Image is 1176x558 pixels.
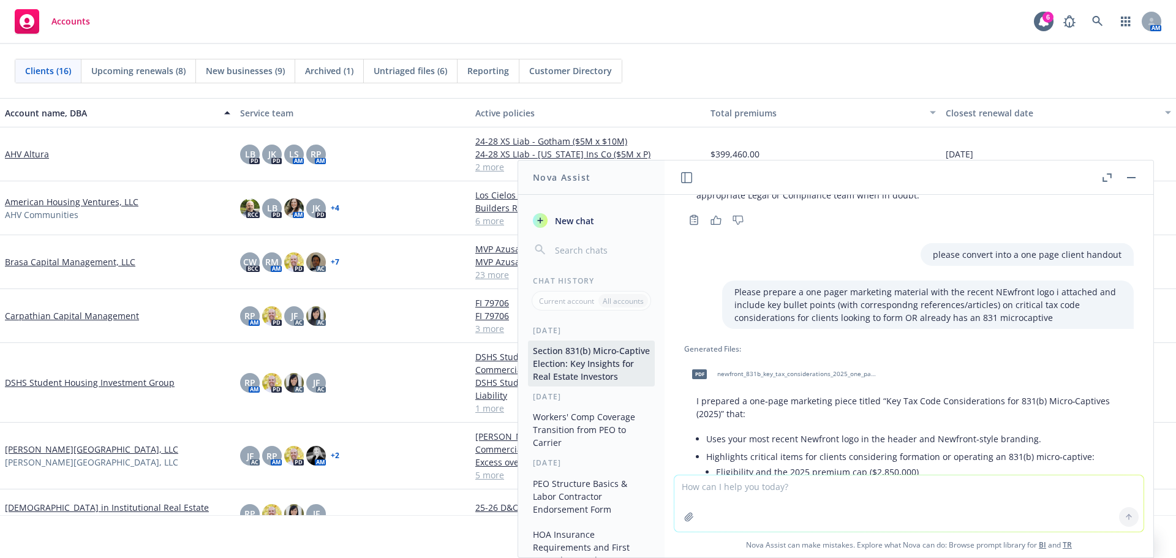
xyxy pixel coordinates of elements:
[706,430,1121,448] li: Uses your most recent Newfront logo in the header and Newfront‑style branding.
[728,211,748,228] button: Thumbs down
[10,4,95,39] a: Accounts
[467,64,509,77] span: Reporting
[5,376,175,389] a: DSHS Student Housing Investment Group
[266,450,277,462] span: RP
[603,296,644,306] p: All accounts
[240,198,260,218] img: photo
[5,255,135,268] a: Brasa Capital Management, LLC
[5,195,138,208] a: American Housing Ventures, LLC
[267,202,277,214] span: LB
[312,202,320,214] span: JK
[306,446,326,466] img: photo
[284,446,304,466] img: photo
[518,458,665,468] div: [DATE]
[306,306,326,326] img: photo
[268,148,276,160] span: JK
[518,325,665,336] div: [DATE]
[710,107,922,119] div: Total premiums
[247,450,254,462] span: JF
[1039,540,1046,550] a: BI
[313,507,320,520] span: JF
[475,430,701,456] a: [PERSON_NAME][GEOGRAPHIC_DATA], LLC - Commercial Package
[528,341,655,386] button: Section 831(b) Micro-Captive Election: Key Insights for Real Estate Investors
[291,309,298,322] span: JF
[475,469,701,481] a: 5 more
[470,98,706,127] button: Active policies
[710,148,759,160] span: $399,460.00
[539,296,594,306] p: Current account
[206,64,285,77] span: New businesses (9)
[475,322,701,335] a: 3 more
[528,473,655,519] button: PEO Structure Basics & Labor Contractor Endorsement Form
[933,248,1121,261] p: please convert into a one page client handout
[313,376,320,389] span: JF
[734,285,1121,324] p: Please prepare a one pager marketing material with the recent NEwfront logo i attached and includ...
[692,369,707,379] span: pdf
[240,107,466,119] div: Service team
[475,456,701,469] a: Excess over GL, Hired/Non-owned Auto, Auto Liability
[528,407,655,453] button: Workers' Comp Coverage Transition from PEO to Carrier
[717,370,878,378] span: newfront_831b_key_tax_considerations_2025_one_pager.pdf
[262,373,282,393] img: photo
[475,255,701,268] a: MVP Azusa Foothill LLC
[243,255,257,268] span: CW
[91,64,186,77] span: Upcoming renewals (8)
[946,107,1158,119] div: Closest renewal date
[475,214,701,227] a: 6 more
[25,64,71,77] span: Clients (16)
[51,17,90,26] span: Accounts
[1063,540,1072,550] a: TR
[475,376,701,402] a: DSHS Student Housing Investment Group - Excess Liability
[529,64,612,77] span: Customer Directory
[262,504,282,524] img: photo
[475,243,701,255] a: MVP Azusa Foothill LLC | Excess $1M x $5M
[475,514,701,527] a: 25-26 GL - NIAC
[475,350,701,376] a: DSHS Student Housing Investment Group - Commercial Property
[5,456,178,469] span: [PERSON_NAME][GEOGRAPHIC_DATA], LLC
[5,107,217,119] div: Account name, DBA
[533,171,590,184] h1: Nova Assist
[518,391,665,402] div: [DATE]
[552,241,650,258] input: Search chats
[669,532,1148,557] span: Nova Assist can make mistakes. Explore what Nova can do: Browse prompt library for and
[374,64,447,77] span: Untriaged files (6)
[696,394,1121,420] p: I prepared a one‑page marketing piece titled “Key Tax Code Considerations for 831(b) Micro‑Captiv...
[244,376,255,389] span: RP
[331,258,339,266] a: + 7
[475,202,701,214] a: Builders Risk
[1114,9,1138,34] a: Switch app
[475,160,701,173] a: 2 more
[235,98,470,127] button: Service team
[311,148,322,160] span: RP
[946,148,973,160] span: [DATE]
[284,198,304,218] img: photo
[688,214,699,225] svg: Copy to clipboard
[5,148,49,160] a: AHV Altura
[684,344,1134,354] div: Generated Files:
[518,276,665,286] div: Chat History
[552,214,594,227] span: New chat
[684,359,880,390] div: pdfnewfront_831b_key_tax_considerations_2025_one_pager.pdf
[331,452,339,459] a: + 2
[475,107,701,119] div: Active policies
[475,148,701,160] a: 24-28 XS LIab - [US_STATE] Ins Co ($5M x P)
[284,373,304,393] img: photo
[475,501,701,514] a: 25-26 D&O and EPL
[706,98,941,127] button: Total premiums
[245,148,255,160] span: LB
[331,205,339,212] a: + 4
[5,501,230,527] a: [DEMOGRAPHIC_DATA] in Institutional Real Estate (FIIRE)
[475,189,701,202] a: Los Cielos Builders Risk
[305,64,353,77] span: Archived (1)
[5,208,78,221] span: AHV Communities
[1085,9,1110,34] a: Search
[244,507,255,520] span: RP
[262,306,282,326] img: photo
[284,504,304,524] img: photo
[289,148,299,160] span: LS
[284,252,304,272] img: photo
[716,463,1121,481] li: Eligibility and the 2025 premium cap ($2,850,000)
[475,309,701,322] a: FI 79706
[5,309,139,322] a: Carpathian Capital Management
